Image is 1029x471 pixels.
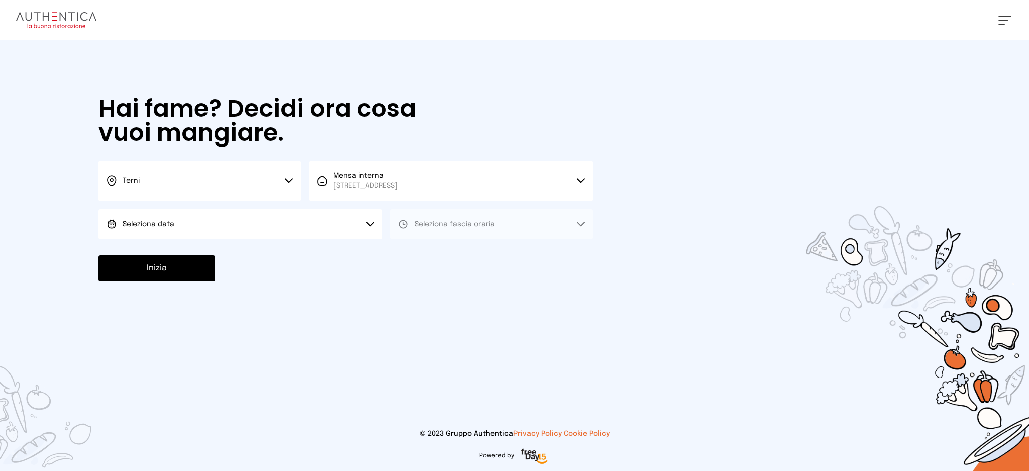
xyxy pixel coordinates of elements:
img: logo.8f33a47.png [16,12,96,28]
p: © 2023 Gruppo Authentica [16,429,1013,439]
span: Seleziona data [123,221,174,228]
h1: Hai fame? Decidi ora cosa vuoi mangiare. [98,97,469,145]
span: Seleziona fascia oraria [415,221,495,228]
button: Seleziona data [98,209,382,239]
button: Mensa interna[STREET_ADDRESS] [309,161,593,201]
span: Powered by [479,452,514,460]
img: logo-freeday.3e08031.png [519,447,550,467]
a: Cookie Policy [564,430,610,437]
span: [STREET_ADDRESS] [333,181,398,191]
a: Privacy Policy [513,430,562,437]
span: Terni [123,177,140,184]
img: sticker-selezione-mensa.70a28f7.png [748,148,1029,471]
button: Seleziona fascia oraria [390,209,593,239]
button: Terni [98,161,301,201]
span: Mensa interna [333,171,398,191]
button: Inizia [98,255,215,281]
